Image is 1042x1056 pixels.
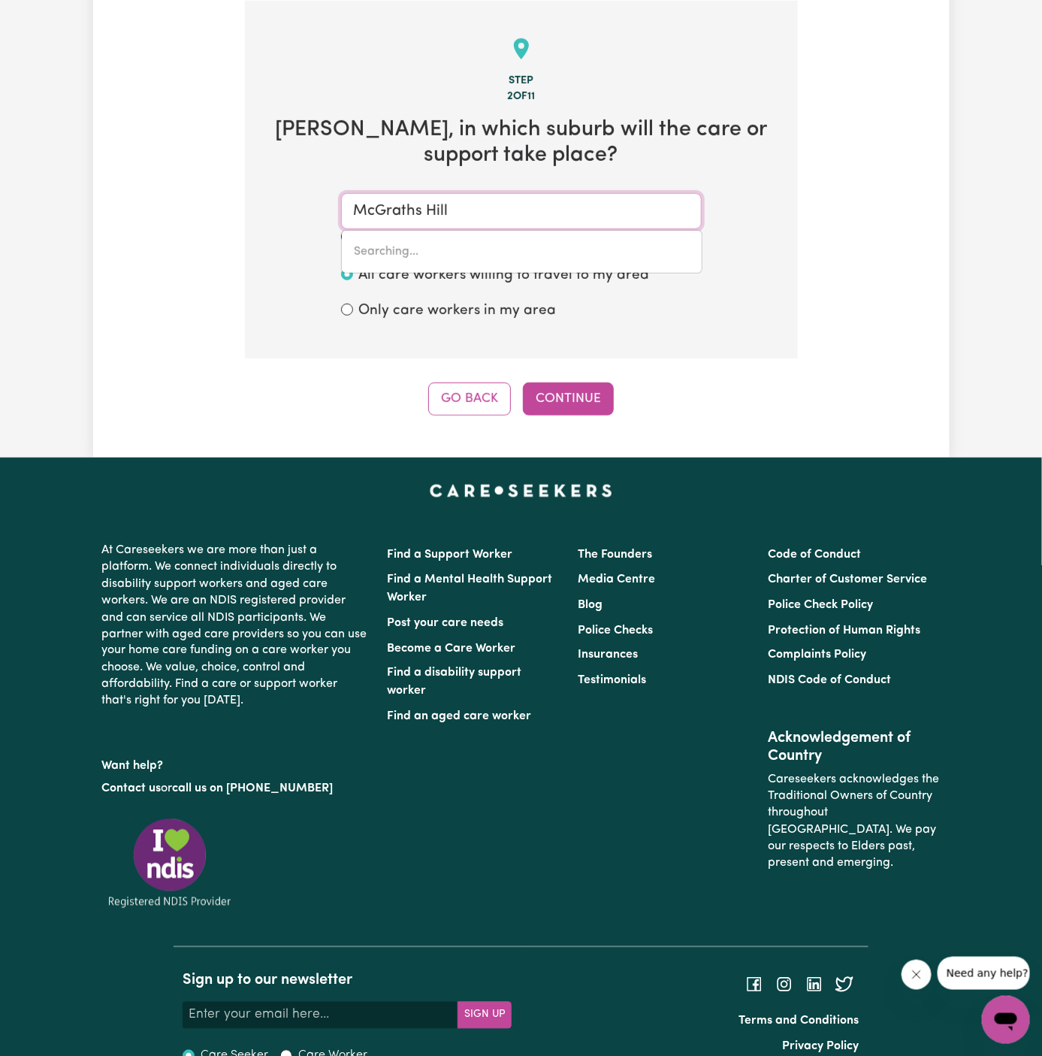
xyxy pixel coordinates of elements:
[102,816,237,910] img: Registered NDIS provider
[341,193,702,229] input: Enter a suburb or postcode
[578,649,638,661] a: Insurances
[388,549,513,561] a: Find a Support Worker
[430,485,612,497] a: Careseekers home page
[745,978,763,990] a: Follow Careseekers on Facebook
[102,783,162,795] a: Contact us
[388,617,504,629] a: Post your care needs
[388,643,516,655] a: Become a Care Worker
[578,625,653,637] a: Police Checks
[269,73,774,89] div: Step
[359,265,650,287] label: All care workers willing to travel to my area
[578,549,652,561] a: The Founders
[341,230,702,274] div: menu-options
[739,1015,859,1027] a: Terms and Conditions
[173,783,334,795] a: call us on [PHONE_NUMBER]
[269,117,774,169] h2: [PERSON_NAME] , in which suburb will the care or support take place?
[102,536,370,716] p: At Careseekers we are more than just a platform. We connect individuals directly to disability su...
[578,599,603,611] a: Blog
[388,711,532,723] a: Find an aged care worker
[102,775,370,803] p: or
[982,996,1030,1044] iframe: Button to launch messaging window
[458,1002,512,1029] button: Subscribe
[775,978,793,990] a: Follow Careseekers on Instagram
[388,667,522,697] a: Find a disability support worker
[578,675,646,687] a: Testimonials
[768,599,873,611] a: Police Check Policy
[578,573,655,585] a: Media Centre
[269,89,774,105] div: 2 of 11
[783,1041,859,1053] a: Privacy Policy
[768,730,940,766] h2: Acknowledgement of Country
[768,549,861,561] a: Code of Conduct
[768,766,940,879] p: Careseekers acknowledges the Traditional Owners of Country throughout [GEOGRAPHIC_DATA]. We pay o...
[359,301,557,322] label: Only care workers in my area
[835,978,853,990] a: Follow Careseekers on Twitter
[102,752,370,775] p: Want help?
[183,1002,458,1029] input: Enter your email here...
[388,573,553,604] a: Find a Mental Health Support Worker
[768,573,927,585] a: Charter of Customer Service
[768,649,866,661] a: Complaints Policy
[523,383,614,416] button: Continue
[768,625,920,637] a: Protection of Human Rights
[183,972,512,990] h2: Sign up to our newsletter
[428,383,511,416] button: Go Back
[805,978,823,990] a: Follow Careseekers on LinkedIn
[938,957,1030,990] iframe: Message from company
[902,960,932,990] iframe: Close message
[768,675,891,687] a: NDIS Code of Conduct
